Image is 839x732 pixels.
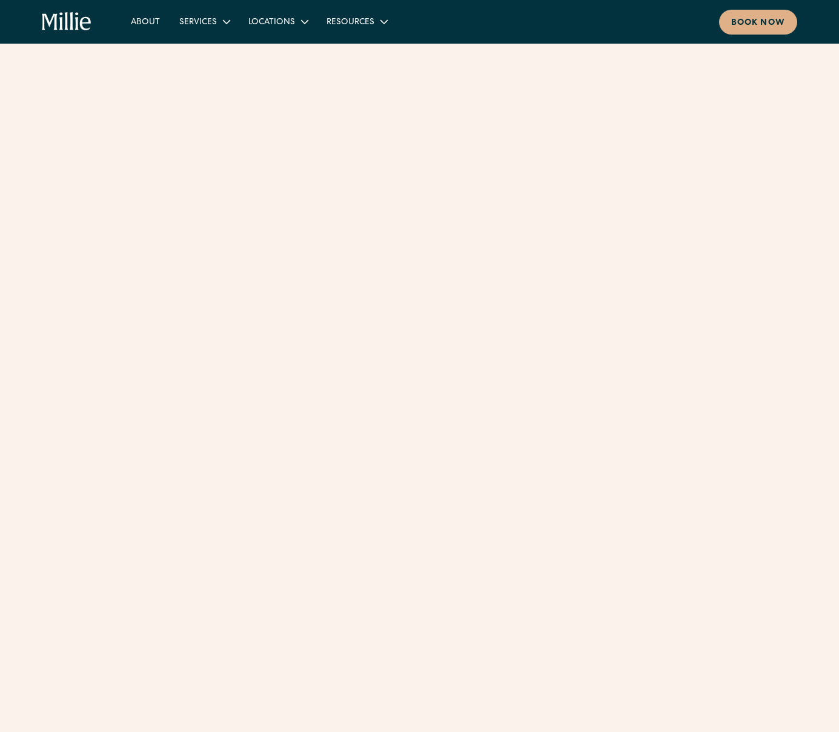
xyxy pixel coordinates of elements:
[179,16,217,29] div: Services
[121,12,170,32] a: About
[731,17,785,30] div: Book now
[327,16,374,29] div: Resources
[170,12,239,32] div: Services
[42,12,91,32] a: home
[239,12,317,32] div: Locations
[719,10,797,35] a: Book now
[317,12,396,32] div: Resources
[248,16,295,29] div: Locations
